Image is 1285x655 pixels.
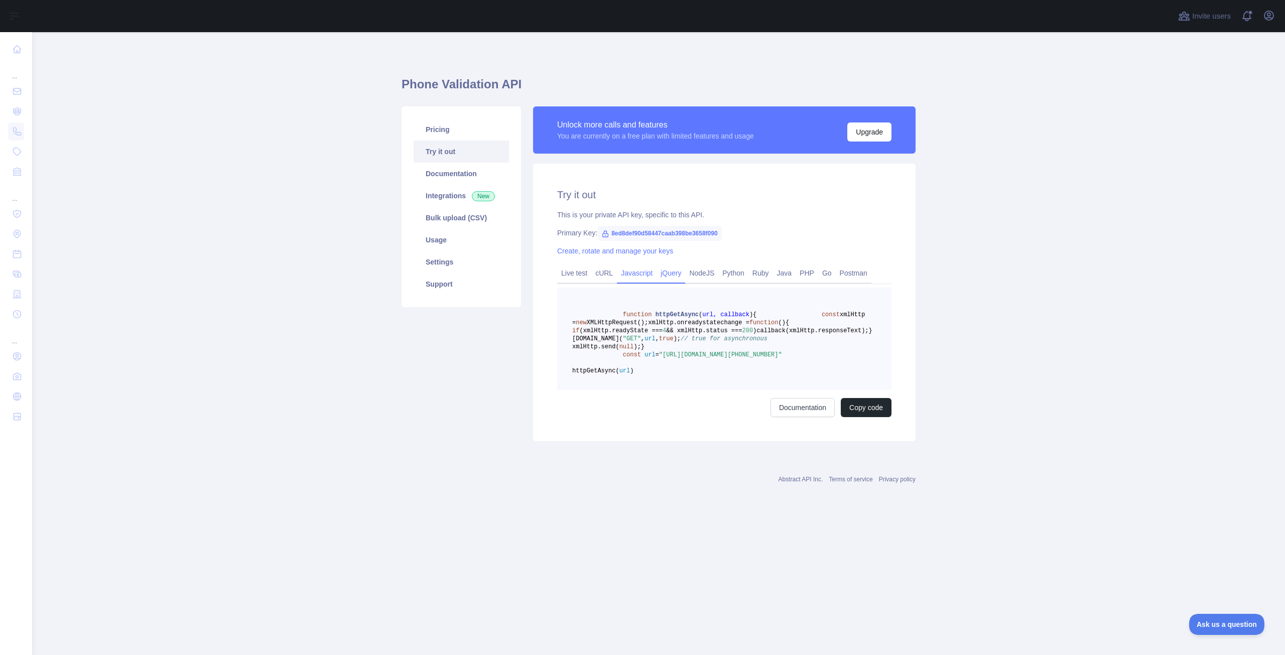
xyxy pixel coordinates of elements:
span: (xmlHttp.readyState === [579,327,663,334]
span: xmlHttp.onreadystatechange = [648,319,749,326]
a: Integrations New [414,185,509,207]
a: Privacy policy [879,476,916,483]
span: New [472,191,495,201]
button: Copy code [841,398,891,417]
span: // true for asynchronous [681,335,767,342]
div: Primary Key: [557,228,891,238]
span: } [869,327,872,334]
span: } [641,343,645,350]
span: ) [782,319,786,326]
div: ... [8,325,24,345]
span: 200 [742,327,753,334]
div: This is your private API key, specific to this API. [557,210,891,220]
span: function [623,311,652,318]
iframe: Toggle Customer Support [1189,614,1265,635]
a: Abstract API Inc. [779,476,823,483]
span: httpGetAsync [656,311,699,318]
span: , [656,335,659,342]
span: ); [674,335,681,342]
span: && xmlHttp.status === [666,327,742,334]
a: Documentation [770,398,835,417]
a: jQuery [657,265,685,281]
a: Try it out [414,141,509,163]
span: callback(xmlHttp.responseText); [756,327,868,334]
div: You are currently on a free plan with limited features and usage [557,131,754,141]
a: Go [818,265,836,281]
a: PHP [796,265,818,281]
a: Ruby [748,265,773,281]
a: Documentation [414,163,509,185]
span: Invite users [1192,11,1231,22]
span: const [822,311,840,318]
a: Postman [836,265,871,281]
span: { [753,311,756,318]
a: Settings [414,251,509,273]
span: httpGetAsync( [572,367,619,374]
span: "GET" [623,335,641,342]
a: Create, rotate and manage your keys [557,247,673,255]
span: "[URL][DOMAIN_NAME][PHONE_NUMBER]" [659,351,782,358]
div: ... [8,183,24,203]
div: Unlock more calls and features [557,119,754,131]
button: Upgrade [847,122,891,142]
span: null [619,343,634,350]
a: Terms of service [829,476,872,483]
h2: Try it out [557,188,891,202]
span: new [576,319,587,326]
span: url, callback [702,311,749,318]
a: Usage [414,229,509,251]
a: cURL [591,265,617,281]
span: 8ed8def90d58447caab398be3658f090 [597,226,722,241]
a: Pricing [414,118,509,141]
span: ) [753,327,756,334]
span: ); [633,343,640,350]
span: xmlHttp.send( [572,343,619,350]
span: { [786,319,789,326]
span: url [645,351,656,358]
button: Invite users [1176,8,1233,24]
span: 4 [663,327,666,334]
span: [DOMAIN_NAME]( [572,335,623,342]
a: Java [773,265,796,281]
span: ( [699,311,702,318]
h1: Phone Validation API [402,76,916,100]
span: ) [749,311,753,318]
span: XMLHttpRequest(); [587,319,648,326]
span: url [645,335,656,342]
span: const [623,351,641,358]
span: ) [630,367,633,374]
span: if [572,327,579,334]
span: true [659,335,674,342]
a: Javascript [617,265,657,281]
a: Live test [557,265,591,281]
div: ... [8,60,24,80]
span: , [641,335,645,342]
span: = [656,351,659,358]
a: Support [414,273,509,295]
span: function [749,319,779,326]
a: Bulk upload (CSV) [414,207,509,229]
a: Python [718,265,748,281]
span: ( [778,319,782,326]
span: url [619,367,630,374]
a: NodeJS [685,265,718,281]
